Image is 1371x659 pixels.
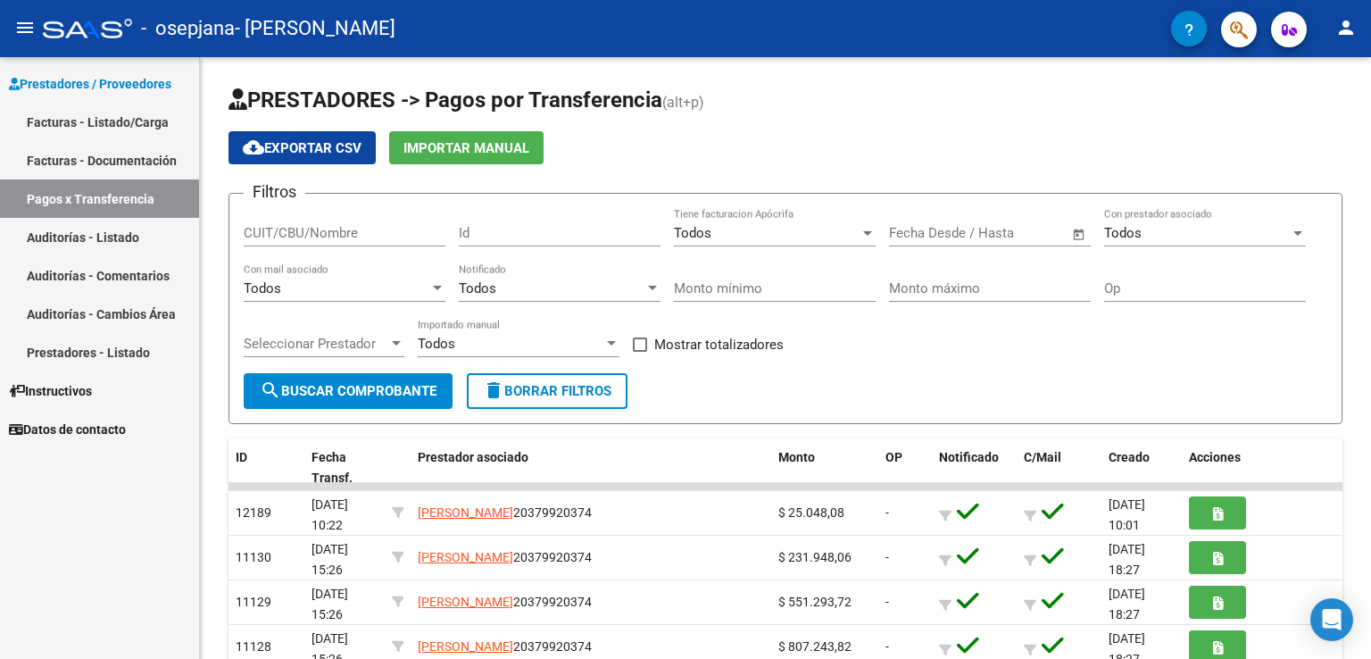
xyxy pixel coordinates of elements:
[260,383,436,399] span: Buscar Comprobante
[418,550,513,564] span: [PERSON_NAME]
[228,438,304,497] datatable-header-cell: ID
[1310,598,1353,641] div: Open Intercom Messenger
[483,383,611,399] span: Borrar Filtros
[1104,225,1142,241] span: Todos
[418,336,455,352] span: Todos
[963,225,1050,241] input: End date
[1017,438,1101,497] datatable-header-cell: C/Mail
[312,497,348,532] span: [DATE] 10:22
[418,505,513,520] span: [PERSON_NAME]
[312,450,353,485] span: Fecha Transf.
[236,595,271,609] span: 11129
[674,225,711,241] span: Todos
[9,74,171,94] span: Prestadores / Proveedores
[141,9,235,48] span: - osepjana
[243,140,361,156] span: Exportar CSV
[885,450,902,464] span: OP
[885,595,889,609] span: -
[418,595,592,609] span: 20379920374
[778,450,815,464] span: Monto
[418,639,592,654] span: 20379920374
[885,550,889,564] span: -
[778,550,852,564] span: $ 231.948,06
[885,505,889,520] span: -
[228,131,376,164] button: Exportar CSV
[418,505,592,520] span: 20379920374
[236,450,247,464] span: ID
[312,542,348,577] span: [DATE] 15:26
[771,438,878,497] datatable-header-cell: Monto
[411,438,771,497] datatable-header-cell: Prestador asociado
[236,505,271,520] span: 12189
[778,639,852,654] span: $ 807.243,82
[483,380,504,401] mat-icon: delete
[1109,450,1150,464] span: Creado
[389,131,544,164] button: Importar Manual
[1109,542,1145,577] span: [DATE] 18:27
[9,420,126,439] span: Datos de contacto
[1182,438,1342,497] datatable-header-cell: Acciones
[662,94,704,111] span: (alt+p)
[878,438,932,497] datatable-header-cell: OP
[243,137,264,158] mat-icon: cloud_download
[418,450,528,464] span: Prestador asociado
[228,88,662,113] span: PRESTADORES -> Pagos por Transferencia
[889,225,947,241] input: Start date
[467,373,627,409] button: Borrar Filtros
[304,438,385,497] datatable-header-cell: Fecha Transf.
[939,450,999,464] span: Notificado
[244,336,388,352] span: Seleccionar Prestador
[418,550,592,564] span: 20379920374
[236,550,271,564] span: 11130
[654,334,784,355] span: Mostrar totalizadores
[236,639,271,654] span: 11128
[418,595,513,609] span: [PERSON_NAME]
[9,381,92,401] span: Instructivos
[312,587,348,621] span: [DATE] 15:26
[244,179,305,204] h3: Filtros
[235,9,395,48] span: - [PERSON_NAME]
[459,280,496,296] span: Todos
[244,373,453,409] button: Buscar Comprobante
[1109,497,1145,532] span: [DATE] 10:01
[778,595,852,609] span: $ 551.293,72
[778,505,844,520] span: $ 25.048,08
[244,280,281,296] span: Todos
[403,140,529,156] span: Importar Manual
[418,639,513,654] span: [PERSON_NAME]
[1335,17,1357,38] mat-icon: person
[885,639,889,654] span: -
[932,438,1017,497] datatable-header-cell: Notificado
[1189,450,1241,464] span: Acciones
[260,380,281,401] mat-icon: search
[1069,224,1090,245] button: Open calendar
[14,17,36,38] mat-icon: menu
[1109,587,1145,621] span: [DATE] 18:27
[1024,450,1061,464] span: C/Mail
[1101,438,1182,497] datatable-header-cell: Creado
